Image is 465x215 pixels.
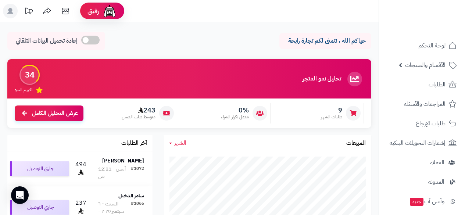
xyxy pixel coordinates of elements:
[409,196,444,207] span: وآتس آب
[131,165,144,180] div: #1072
[428,177,444,187] span: المدونة
[10,200,69,215] div: جاري التوصيل
[410,198,423,206] span: جديد
[321,114,342,120] span: طلبات الشهر
[221,106,249,114] span: 0%
[383,173,461,191] a: المدونة
[346,140,366,147] h3: المبيعات
[174,139,186,147] span: الشهر
[11,186,29,204] div: Open Intercom Messenger
[102,157,144,165] strong: [PERSON_NAME]
[121,140,147,147] h3: آخر الطلبات
[15,105,83,121] a: عرض التحليل الكامل
[383,115,461,132] a: طلبات الإرجاع
[383,95,461,113] a: المراجعات والأسئلة
[19,4,38,20] a: تحديثات المنصة
[418,40,446,51] span: لوحة التحكم
[87,7,99,15] span: رفيق
[169,139,186,147] a: الشهر
[98,165,131,180] div: أمس - 12:21 ص
[303,76,341,82] h3: تحليل نمو المتجر
[383,154,461,171] a: العملاء
[404,99,446,109] span: المراجعات والأسئلة
[390,138,446,148] span: إشعارات التحويلات البنكية
[383,76,461,93] a: الطلبات
[429,79,446,90] span: الطلبات
[383,193,461,210] a: وآتس آبجديد
[10,161,69,176] div: جاري التوصيل
[416,118,446,129] span: طلبات الإرجاع
[430,157,444,168] span: العملاء
[321,106,342,114] span: 9
[72,151,90,186] td: 494
[383,134,461,152] a: إشعارات التحويلات البنكية
[383,37,461,54] a: لوحة التحكم
[16,37,78,45] span: إعادة تحميل البيانات التلقائي
[221,114,249,120] span: معدل تكرار الشراء
[122,106,155,114] span: 243
[15,87,32,93] span: تقييم النمو
[122,114,155,120] span: متوسط طلب العميل
[102,4,117,18] img: ai-face.png
[405,60,446,70] span: الأقسام والمنتجات
[32,109,78,118] span: عرض التحليل الكامل
[285,37,366,45] p: حياكم الله ، نتمنى لكم تجارة رابحة
[118,192,144,200] strong: سامر الدخيل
